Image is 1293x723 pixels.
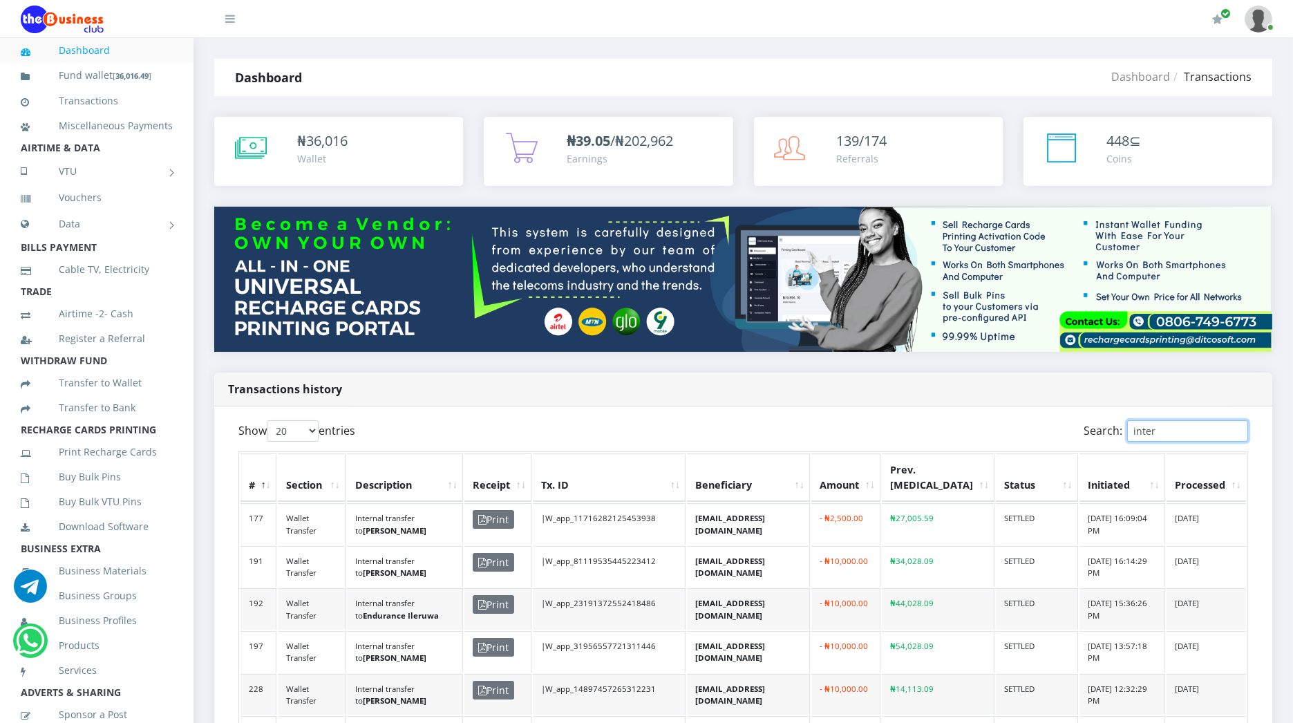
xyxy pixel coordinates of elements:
span: 448 [1106,131,1129,150]
td: Wallet Transfer [278,631,346,673]
strong: Dashboard [235,69,302,86]
a: Chat for support [16,635,44,657]
a: Dashboard [1111,69,1170,84]
li: Transactions [1170,68,1252,85]
input: Search: [1127,420,1248,442]
td: [DATE] [1167,546,1246,588]
td: SETTLED [996,588,1078,630]
th: Section: activate to sort column ascending [278,453,346,502]
span: Print [473,681,514,699]
small: [ ] [113,71,151,81]
a: VTU [21,154,173,189]
a: Transfer to Bank [21,392,173,424]
th: #: activate to sort column descending [240,453,276,502]
td: [DATE] [1167,631,1246,673]
td: SETTLED [996,546,1078,588]
th: Prev. Bal: activate to sort column ascending [882,453,994,502]
span: 139/174 [837,131,887,150]
a: Dashboard [21,35,173,66]
a: Data [21,207,173,241]
td: Wallet Transfer [278,546,346,588]
b: [PERSON_NAME] [363,567,426,578]
td: Wallet Transfer [278,588,346,630]
a: Services [21,655,173,686]
b: Endurance Ileruwa [363,610,439,621]
td: Internal transfer to [347,503,463,545]
td: ₦34,028.09 [882,546,994,588]
strong: Transactions history [228,382,342,397]
th: Tx. ID: activate to sort column ascending [533,453,686,502]
a: Buy Bulk Pins [21,461,173,493]
td: |W_app_11716282125453938 [533,503,686,545]
td: [DATE] [1167,503,1246,545]
td: - ₦2,500.00 [811,503,880,545]
a: Print Recharge Cards [21,436,173,468]
span: 36,016 [306,131,348,150]
td: Internal transfer to [347,546,463,588]
td: [DATE] 16:14:29 PM [1079,546,1165,588]
b: [PERSON_NAME] [363,695,426,706]
td: |W_app_81119535445223412 [533,546,686,588]
td: ₦54,028.09 [882,631,994,673]
th: Processed: activate to sort column ascending [1167,453,1246,502]
img: Logo [21,6,104,33]
td: SETTLED [996,631,1078,673]
th: Amount: activate to sort column ascending [811,453,880,502]
b: [PERSON_NAME] [363,525,426,536]
div: Coins [1106,151,1141,166]
th: Description: activate to sort column ascending [347,453,463,502]
span: Print [473,595,514,614]
div: ⊆ [1106,131,1141,151]
span: Print [473,510,514,529]
a: Transfer to Wallet [21,367,173,399]
th: Beneficiary: activate to sort column ascending [687,453,810,502]
a: Chat for support [14,580,47,603]
a: Business Groups [21,580,173,612]
a: Download Software [21,511,173,543]
td: - ₦10,000.00 [811,674,880,715]
td: [EMAIL_ADDRESS][DOMAIN_NAME] [687,546,810,588]
td: - ₦10,000.00 [811,546,880,588]
td: [EMAIL_ADDRESS][DOMAIN_NAME] [687,674,810,715]
td: SETTLED [996,674,1078,715]
td: [DATE] 16:09:04 PM [1079,503,1165,545]
td: ₦27,005.59 [882,503,994,545]
td: [EMAIL_ADDRESS][DOMAIN_NAME] [687,631,810,673]
td: |W_app_14897457265312231 [533,674,686,715]
a: Business Profiles [21,605,173,637]
span: Print [473,638,514,657]
img: User [1245,6,1272,32]
td: Wallet Transfer [278,503,346,545]
th: Receipt: activate to sort column ascending [464,453,531,502]
td: [DATE] [1167,674,1246,715]
td: |W_app_31956557721311446 [533,631,686,673]
span: /₦202,962 [567,131,673,150]
td: [EMAIL_ADDRESS][DOMAIN_NAME] [687,588,810,630]
a: Buy Bulk VTU Pins [21,486,173,518]
td: 191 [240,546,276,588]
a: Business Materials [21,555,173,587]
div: Earnings [567,151,673,166]
td: Wallet Transfer [278,674,346,715]
select: Showentries [267,420,319,442]
th: Status: activate to sort column ascending [996,453,1078,502]
div: Referrals [837,151,887,166]
td: - ₦10,000.00 [811,631,880,673]
td: 228 [240,674,276,715]
a: Airtime -2- Cash [21,298,173,330]
span: Renew/Upgrade Subscription [1220,8,1231,19]
a: Vouchers [21,182,173,214]
td: [DATE] [1167,588,1246,630]
i: Renew/Upgrade Subscription [1212,14,1223,25]
div: Wallet [297,151,348,166]
th: Initiated: activate to sort column ascending [1079,453,1165,502]
a: Products [21,630,173,661]
td: ₦44,028.09 [882,588,994,630]
td: Internal transfer to [347,588,463,630]
td: SETTLED [996,503,1078,545]
td: 197 [240,631,276,673]
label: Show entries [238,420,355,442]
td: 192 [240,588,276,630]
b: [PERSON_NAME] [363,652,426,663]
label: Search: [1084,420,1248,442]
